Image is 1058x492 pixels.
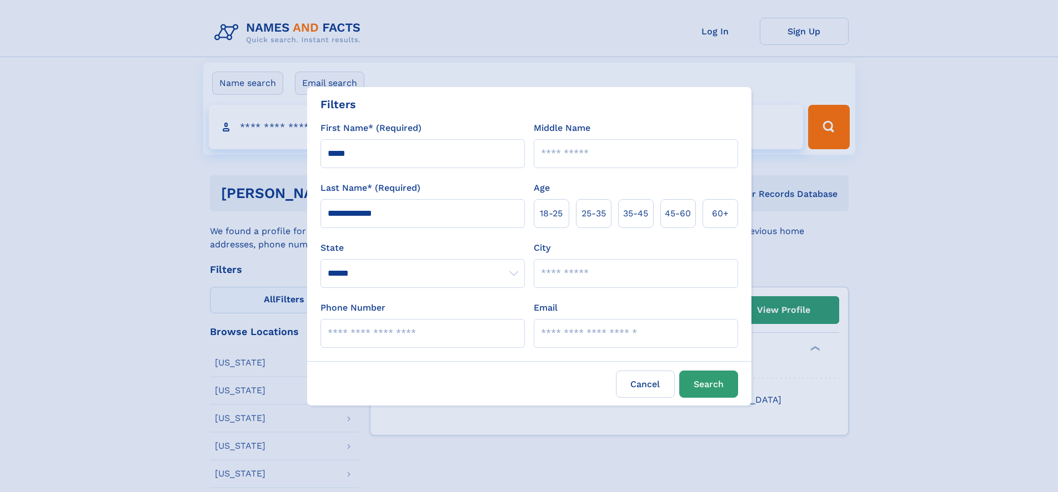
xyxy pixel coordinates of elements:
[616,371,675,398] label: Cancel
[534,241,550,255] label: City
[320,181,420,195] label: Last Name* (Required)
[320,241,525,255] label: State
[534,301,558,315] label: Email
[665,207,691,220] span: 45‑60
[540,207,563,220] span: 18‑25
[679,371,738,398] button: Search
[623,207,648,220] span: 35‑45
[712,207,729,220] span: 60+
[320,96,356,113] div: Filters
[534,121,590,135] label: Middle Name
[581,207,606,220] span: 25‑35
[320,121,422,135] label: First Name* (Required)
[320,301,385,315] label: Phone Number
[534,181,550,195] label: Age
